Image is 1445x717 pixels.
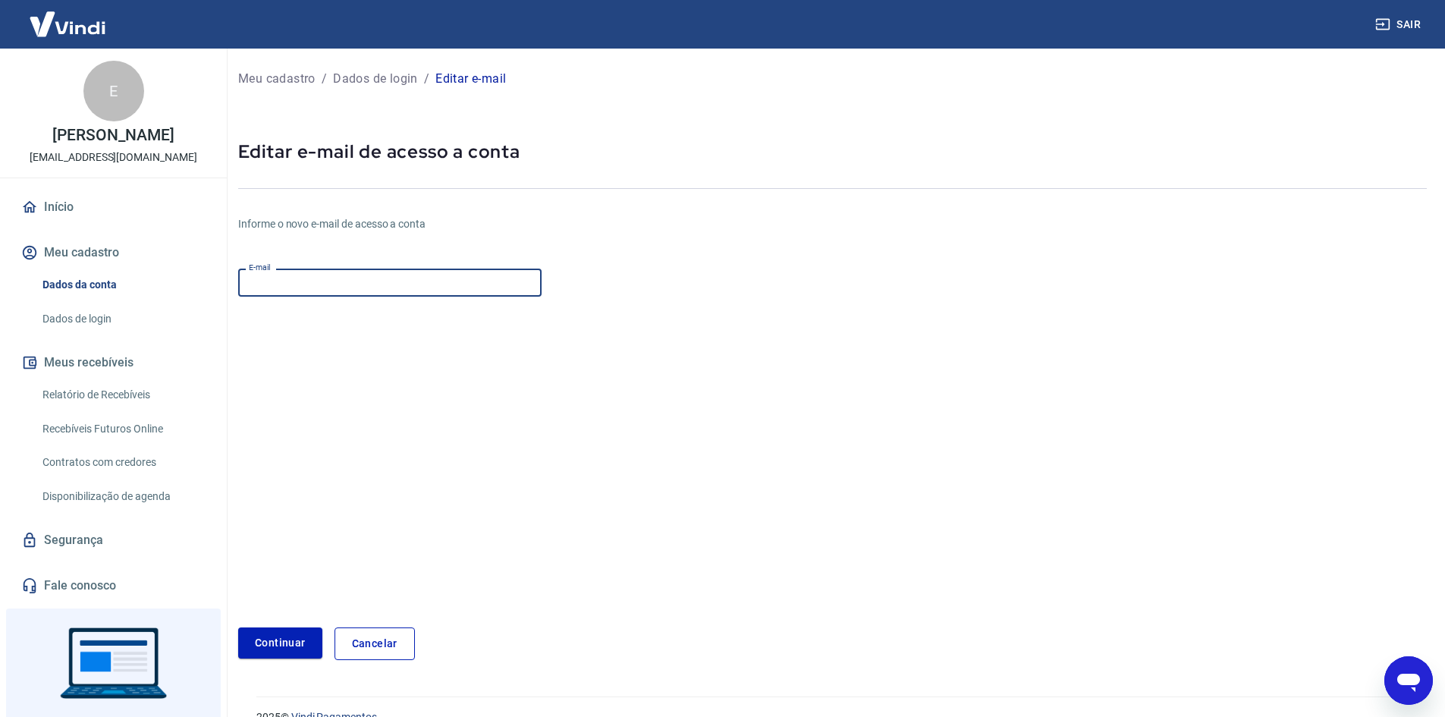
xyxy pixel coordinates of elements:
[18,190,209,224] a: Início
[335,627,415,660] a: Cancelar
[18,346,209,379] button: Meus recebíveis
[36,481,209,512] a: Disponibilização de agenda
[238,70,316,88] p: Meu cadastro
[333,70,418,88] p: Dados de login
[36,447,209,478] a: Contratos com credores
[36,379,209,410] a: Relatório de Recebíveis
[238,216,1031,232] p: Informe o novo e-mail de acesso a conta
[36,303,209,335] a: Dados de login
[249,262,270,273] label: E-mail
[18,236,209,269] button: Meu cadastro
[322,70,327,88] p: /
[435,70,506,88] p: Editar e-mail
[238,140,1427,164] p: Editar e-mail de acesso a conta
[1372,11,1427,39] button: Sair
[18,1,117,47] img: Vindi
[1384,656,1433,705] iframe: Botão para abrir a janela de mensagens
[36,414,209,445] a: Recebíveis Futuros Online
[238,627,322,659] button: Continuar
[52,127,174,143] p: [PERSON_NAME]
[18,524,209,557] a: Segurança
[424,70,429,88] p: /
[36,269,209,300] a: Dados da conta
[18,569,209,602] a: Fale conosco
[83,61,144,121] div: E
[30,149,197,165] p: [EMAIL_ADDRESS][DOMAIN_NAME]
